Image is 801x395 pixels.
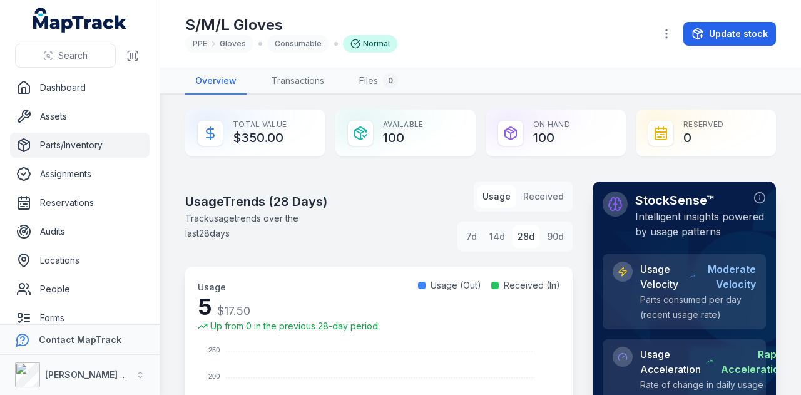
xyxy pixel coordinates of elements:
a: Locations [10,248,150,273]
button: Received [518,185,569,208]
span: PPE [193,39,207,49]
a: Reservations [10,190,150,215]
span: Parts consumed per day (recent usage rate) [640,294,742,320]
strong: [PERSON_NAME] Group [45,369,148,380]
span: Intelligent insights powered by usage patterns [635,210,764,238]
a: Dashboard [10,75,150,100]
div: 0 [383,73,398,88]
strong: Moderate Velocity [700,262,756,292]
span: $17.50 [217,304,250,317]
a: Parts/Inventory [10,133,150,158]
a: Assets [10,104,150,129]
a: People [10,277,150,302]
a: Assignments [10,162,150,187]
button: 14d [484,225,510,248]
a: Overview [185,68,247,95]
span: Usage Acceleration [640,347,701,377]
span: Usage [198,282,226,292]
h2: StockSense™ [635,192,766,209]
div: Consumable [267,35,329,53]
button: Usage [477,185,516,208]
strong: Rapid Acceleration [718,347,785,377]
a: Transactions [262,68,334,95]
span: Received (In) [504,279,560,292]
button: Search [15,44,116,68]
span: Search [58,49,88,62]
span: Track usage trends over the last 28 days [185,213,298,239]
h1: S/M/L Gloves [185,15,397,35]
span: Usage Velocity [640,262,685,292]
strong: Contact MapTrack [39,334,121,345]
a: MapTrack [33,8,127,33]
a: Audits [10,219,150,244]
tspan: 200 [208,372,220,380]
button: 28d [513,225,539,248]
h2: Usage Trends ( 28 Days) [185,193,340,210]
tspan: 250 [208,346,220,354]
button: 7d [461,225,482,248]
div: Normal [343,35,397,53]
span: Up from 0 in the previous 28-day period [210,320,378,332]
div: 5 [198,294,378,320]
a: Files0 [349,68,408,95]
button: Update stock [683,22,776,46]
span: Usage (Out) [431,279,481,292]
span: Gloves [220,39,246,49]
button: 90d [542,225,569,248]
a: Forms [10,305,150,331]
